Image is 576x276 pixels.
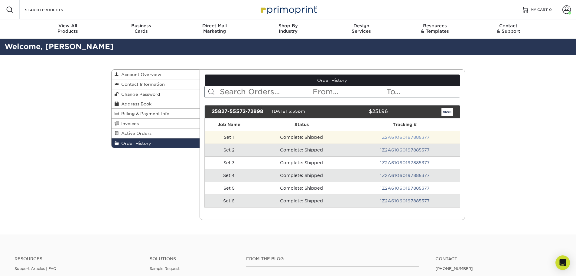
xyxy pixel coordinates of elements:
span: Resources [398,23,472,28]
div: Marketing [178,23,251,34]
span: Account Overview [119,72,161,77]
a: Shop ByIndustry [251,19,325,39]
span: Address Book [119,101,151,106]
a: Sample Request [150,266,180,271]
a: Contact& Support [472,19,545,39]
a: 1Z2A61060197885377 [380,148,430,152]
td: Set 6 [205,195,253,207]
td: Complete: Shipped [253,131,350,144]
div: & Support [472,23,545,34]
span: Business [104,23,178,28]
span: 0 [549,8,552,12]
td: Set 4 [205,169,253,182]
a: 1Z2A61060197885377 [380,135,430,140]
h4: From the Blog [246,256,419,261]
input: To... [386,86,460,98]
input: From... [312,86,386,98]
a: Contact [435,256,561,261]
a: Contact Information [112,79,200,89]
a: 1Z2A61060197885377 [380,173,430,178]
a: Invoices [112,119,200,128]
a: 1Z2A61060197885377 [380,198,430,203]
a: Address Book [112,99,200,109]
div: $251.96 [328,108,392,116]
span: Order History [119,141,151,146]
td: Complete: Shipped [253,182,350,195]
span: Direct Mail [178,23,251,28]
a: [PHONE_NUMBER] [435,266,473,271]
a: View AllProducts [31,19,105,39]
span: MY CART [531,7,548,12]
td: Complete: Shipped [253,144,350,156]
td: Complete: Shipped [253,169,350,182]
th: Status [253,118,350,131]
input: SEARCH PRODUCTS..... [24,6,83,13]
a: BusinessCards [104,19,178,39]
div: Open Intercom Messenger [555,255,570,270]
span: Design [325,23,398,28]
td: Complete: Shipped [253,195,350,207]
a: open [441,108,453,116]
td: Complete: Shipped [253,156,350,169]
span: Billing & Payment Info [119,111,169,116]
input: Search Orders... [219,86,312,98]
span: Change Password [119,92,160,97]
a: Resources& Templates [398,19,472,39]
span: Shop By [251,23,325,28]
a: Order History [205,75,460,86]
td: Set 1 [205,131,253,144]
span: Contact [472,23,545,28]
span: Active Orders [119,131,151,136]
a: 1Z2A61060197885377 [380,160,430,165]
th: Job Name [205,118,253,131]
a: Order History [112,138,200,148]
div: Products [31,23,105,34]
td: Set 3 [205,156,253,169]
span: Contact Information [119,82,165,87]
div: 25827-55572-72898 [207,108,272,116]
div: Cards [104,23,178,34]
a: Change Password [112,89,200,99]
span: View All [31,23,105,28]
a: Billing & Payment Info [112,109,200,118]
span: Invoices [119,121,139,126]
h4: Solutions [150,256,237,261]
a: 1Z2A61060197885377 [380,186,430,191]
div: Services [325,23,398,34]
div: & Templates [398,23,472,34]
a: Account Overview [112,70,200,79]
iframe: Google Customer Reviews [2,258,51,274]
span: [DATE] 5:55pm [272,109,305,114]
div: Industry [251,23,325,34]
a: Active Orders [112,128,200,138]
a: Direct MailMarketing [178,19,251,39]
td: Set 2 [205,144,253,156]
th: Tracking # [350,118,460,131]
a: DesignServices [325,19,398,39]
h4: Resources [15,256,141,261]
td: Set 5 [205,182,253,195]
img: Primoprint [258,3,318,16]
